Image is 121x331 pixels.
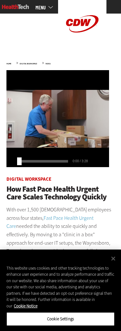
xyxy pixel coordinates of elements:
a: More information about your privacy [14,303,37,309]
span: How Fast Pace Health Urgent Care Scales Technology Quickly [6,184,106,202]
div: Full Screen [98,157,107,166]
a: Fast Pace Health Urgent Care [6,215,94,230]
div: Mute [88,157,98,166]
a: mobile-menu [35,5,58,10]
div: User menu [105,54,115,60]
button: Cookie Settings [6,312,115,326]
div: 0:00 / 3:28 [73,159,86,163]
div: Seek Video [17,157,22,165]
a: Home [6,62,11,65]
div: Social Share [98,71,107,80]
div: Play [8,157,17,166]
a: Digital Workspace [20,62,37,65]
a: Digital Workspace [6,176,51,182]
div: » » [6,60,115,65]
a: Video [45,62,51,65]
a: Log in [105,54,115,59]
div: Play or Pause Video [45,106,71,132]
div: This website uses cookies and other tracking technologies to enhance user experience and to analy... [6,265,115,309]
button: Close [106,251,120,266]
p: With over 1,500 [DEMOGRAPHIC_DATA] employees across four states, needed the ability to scale quic... [6,206,115,280]
img: Home [2,5,29,9]
div: Video viewer [6,70,109,167]
a: CDW [58,43,106,49]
